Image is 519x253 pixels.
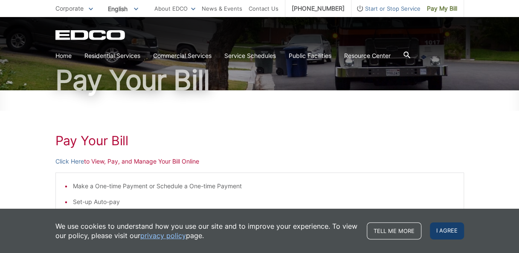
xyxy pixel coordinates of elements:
a: Residential Services [84,51,140,60]
a: Home [55,51,72,60]
a: Resource Center [344,51,391,60]
span: English [101,2,145,16]
a: Service Schedules [224,51,276,60]
h1: Pay Your Bill [55,66,464,94]
h1: Pay Your Bill [55,133,464,148]
span: Corporate [55,5,84,12]
li: Set-up Auto-pay [73,197,455,207]
a: Tell me more [367,222,421,239]
span: Pay My Bill [427,4,457,13]
a: Commercial Services [153,51,212,60]
span: I agree [430,222,464,239]
a: Public Facilities [289,51,331,60]
a: About EDCO [154,4,195,13]
p: We use cookies to understand how you use our site and to improve your experience. To view our pol... [55,221,358,240]
a: EDCD logo. Return to the homepage. [55,30,126,40]
li: Make a One-time Payment or Schedule a One-time Payment [73,181,455,191]
a: Contact Us [249,4,278,13]
p: to View, Pay, and Manage Your Bill Online [55,157,464,166]
a: News & Events [202,4,242,13]
a: Click Here [55,157,84,166]
a: privacy policy [140,231,186,240]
